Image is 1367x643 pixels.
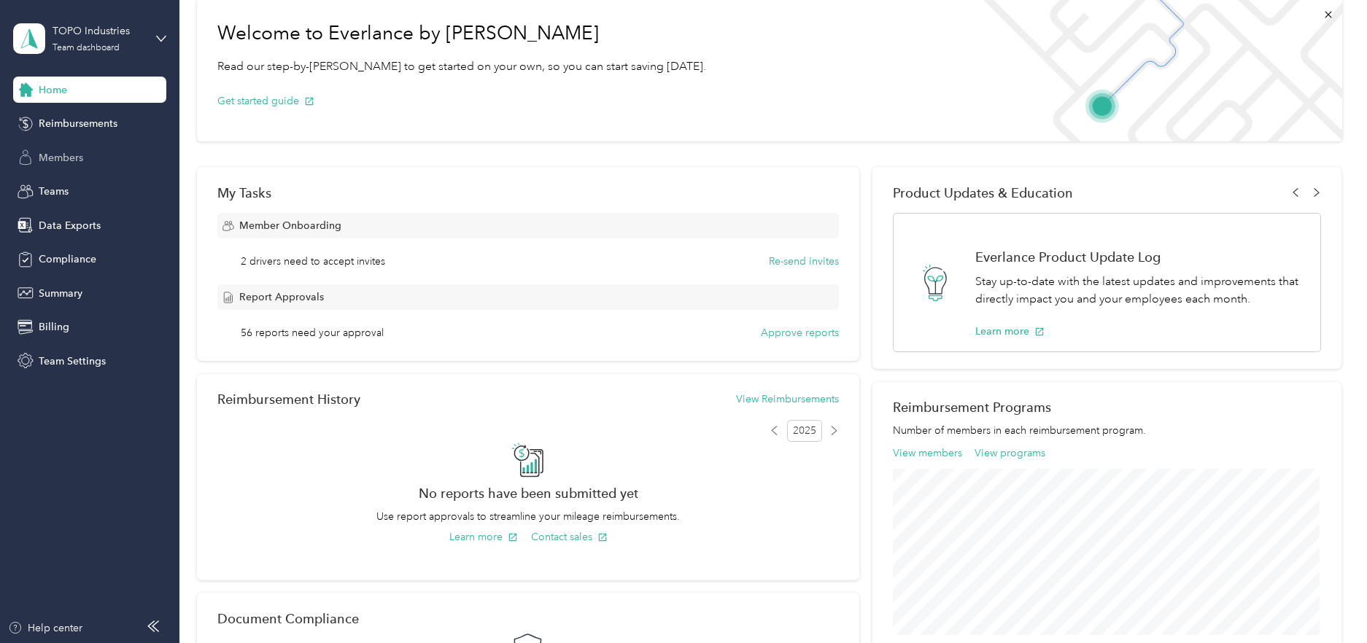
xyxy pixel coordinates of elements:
span: Summary [39,286,82,301]
button: Approve reports [761,325,839,340]
span: Member Onboarding [239,218,341,233]
h1: Everlance Product Update Log [975,249,1306,265]
p: Number of members in each reimbursement program. [893,423,1322,438]
button: Learn more [975,324,1045,339]
div: My Tasks [217,185,839,200]
span: Compliance [39,252,96,267]
p: Stay up-to-date with the latest updates and improvements that directly impact you and your employ... [975,273,1306,308]
button: View programs [975,445,1045,461]
h2: Document Compliance [217,611,359,626]
h2: Reimbursement History [217,391,360,407]
div: Team dashboard [53,44,120,52]
span: Reimbursements [39,116,117,131]
h2: No reports have been submitted yet [217,486,839,501]
span: Product Updates & Education [893,185,1073,200]
span: Team Settings [39,354,106,369]
span: Billing [39,319,69,335]
h1: Welcome to Everlance by [PERSON_NAME] [217,22,706,45]
span: 2025 [787,420,822,442]
span: Report Approvals [239,289,324,305]
iframe: Everlance-gr Chat Button Frame [1285,561,1367,643]
span: 2 drivers need to accept invites [241,254,385,269]
span: Home [39,82,67,98]
button: Help center [8,620,82,636]
span: Members [39,150,83,165]
span: Teams [39,184,69,199]
button: Re-send invites [769,254,839,269]
p: Use report approvals to streamline your mileage reimbursements. [217,509,839,524]
button: View members [893,445,962,461]
p: Read our step-by-[PERSON_NAME] to get started on your own, so you can start saving [DATE]. [217,58,706,76]
button: Get started guide [217,93,314,109]
h2: Reimbursement Programs [893,400,1322,415]
button: Learn more [449,529,518,545]
span: 56 reports need your approval [241,325,384,340]
div: TOPO Industries [53,23,144,39]
button: Contact sales [531,529,608,545]
button: View Reimbursements [736,391,839,407]
span: Data Exports [39,218,101,233]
